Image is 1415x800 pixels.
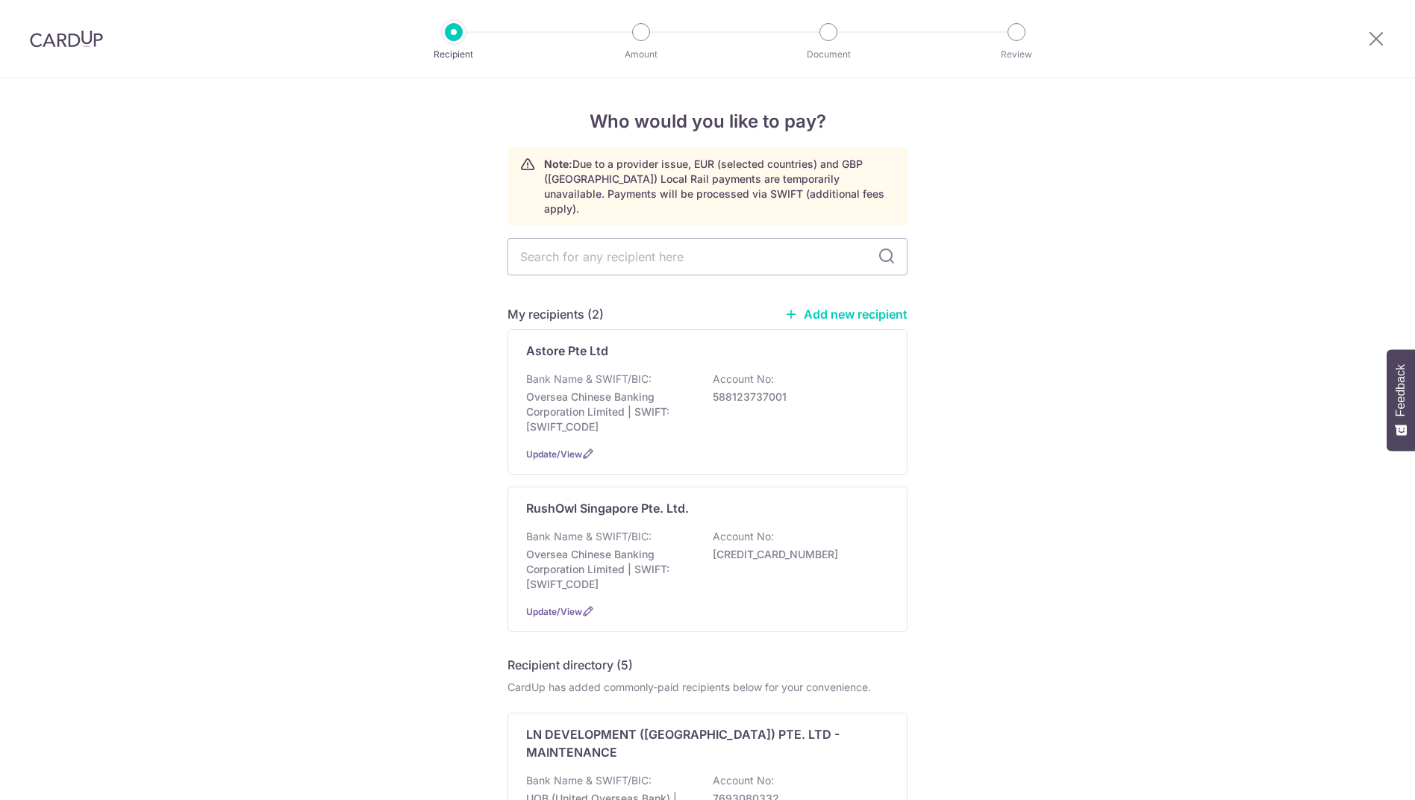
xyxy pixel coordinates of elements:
[544,157,895,216] p: Due to a provider issue, EUR (selected countries) and GBP ([GEOGRAPHIC_DATA]) Local Rail payments...
[507,680,908,695] div: CardUp has added commonly-paid recipients below for your convenience.
[399,47,509,62] p: Recipient
[526,529,652,544] p: Bank Name & SWIFT/BIC:
[773,47,884,62] p: Document
[544,157,572,170] strong: Note:
[1319,755,1400,793] iframe: Opens a widget where you can find more information
[526,547,693,592] p: Oversea Chinese Banking Corporation Limited | SWIFT: [SWIFT_CODE]
[713,529,774,544] p: Account No:
[1387,349,1415,451] button: Feedback - Show survey
[526,449,582,460] a: Update/View
[586,47,696,62] p: Amount
[507,108,908,135] h4: Who would you like to pay?
[526,606,582,617] a: Update/View
[713,547,880,562] p: [CREDIT_CARD_NUMBER]
[526,342,608,360] p: Astore Pte Ltd
[961,47,1072,62] p: Review
[526,725,871,761] p: LN DEVELOPMENT ([GEOGRAPHIC_DATA]) PTE. LTD - MAINTENANCE
[1394,364,1408,416] span: Feedback
[30,30,103,48] img: CardUp
[526,372,652,387] p: Bank Name & SWIFT/BIC:
[507,238,908,275] input: Search for any recipient here
[784,307,908,322] a: Add new recipient
[507,656,633,674] h5: Recipient directory (5)
[713,390,880,404] p: 588123737001
[713,372,774,387] p: Account No:
[526,773,652,788] p: Bank Name & SWIFT/BIC:
[526,390,693,434] p: Oversea Chinese Banking Corporation Limited | SWIFT: [SWIFT_CODE]
[713,773,774,788] p: Account No:
[526,499,689,517] p: RushOwl Singapore Pte. Ltd.
[507,305,604,323] h5: My recipients (2)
